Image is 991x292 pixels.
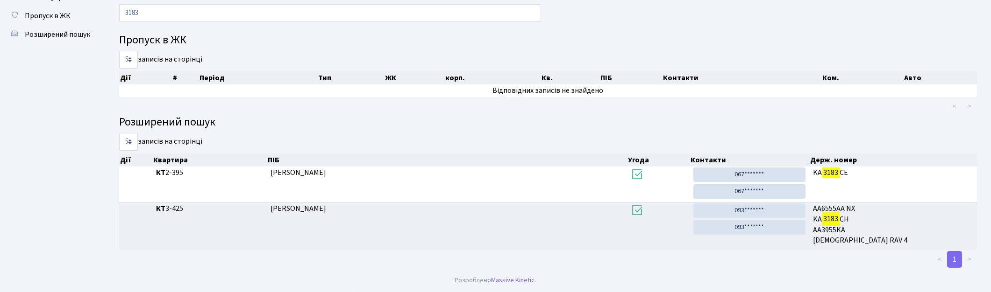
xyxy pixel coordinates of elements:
th: ЖК [384,71,444,84]
h4: Пропуск в ЖК [119,34,977,47]
span: 3-425 [156,203,263,214]
th: корп. [444,71,541,84]
th: Угода [627,153,690,167]
a: Розширений пошук [5,25,98,44]
th: Кв. [541,71,599,84]
b: КТ [156,203,165,214]
th: Період [199,71,317,84]
label: записів на сторінці [119,51,202,69]
th: Квартира [152,153,267,167]
th: Дії [119,153,152,167]
a: Massive Kinetic [492,275,535,285]
span: KA CE [813,167,973,178]
h4: Розширений пошук [119,116,977,129]
mark: 3183 [822,166,840,179]
span: Пропуск в ЖК [25,11,71,21]
b: КТ [156,167,165,178]
td: Відповідних записів не знайдено [119,84,977,97]
th: Дії [119,71,172,84]
th: Контакти [690,153,809,167]
span: Розширений пошук [25,29,90,40]
select: записів на сторінці [119,133,138,151]
th: Держ. номер [809,153,977,167]
label: записів на сторінці [119,133,202,151]
a: 1 [947,251,962,268]
th: Контакти [663,71,821,84]
th: Ком. [821,71,904,84]
a: Пропуск в ЖК [5,7,98,25]
span: АА6555АА NX KA CH AA3955KA [DEMOGRAPHIC_DATA] RAV 4 [813,203,973,246]
mark: 3183 [822,212,840,225]
th: Тип [317,71,384,84]
select: записів на сторінці [119,51,138,69]
th: # [172,71,199,84]
input: Пошук [119,4,541,22]
span: 2-395 [156,167,263,178]
span: [PERSON_NAME] [271,167,326,178]
th: ПІБ [599,71,663,84]
th: Авто [903,71,985,84]
div: Розроблено . [455,275,536,285]
th: ПІБ [267,153,627,167]
span: [PERSON_NAME] [271,203,326,214]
